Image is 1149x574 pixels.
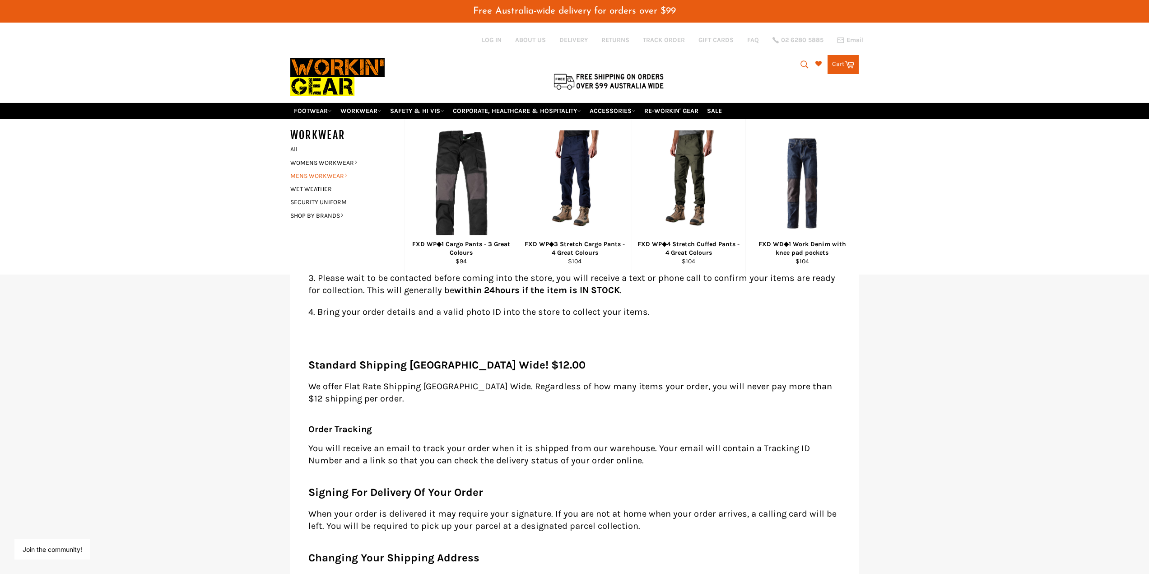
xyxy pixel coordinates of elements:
[286,196,395,209] a: SECURITY UNIFORM
[410,240,512,257] div: FXD WP◆1 Cargo Pants - 3 Great Colours
[559,36,588,44] a: DELIVERY
[643,36,685,44] a: TRACK ORDER
[286,143,404,156] a: All
[524,257,626,266] div: $104
[454,285,620,295] strong: within 24hours if the item is IN STOCK
[449,103,585,119] a: CORPORATE, HEALTHCARE & HOSPITALITY
[308,551,479,564] strong: Changing Your Shipping Address
[757,138,847,229] img: FXD WD◆1 Work Denim with knee pad pockets - Workin' Gear
[641,103,702,119] a: RE-WORKIN' GEAR
[751,257,853,266] div: $104
[290,128,404,143] h5: WORKWEAR
[386,103,448,119] a: SAFETY & HI VIS
[433,130,489,236] img: FXD WP◆1 Cargo Pants - 4 Great Colours - Workin' Gear
[404,119,518,275] a: FXD WP◆1 Cargo Pants - 4 Great Colours - Workin' Gear FXD WP◆1 Cargo Pants - 3 Great Colours $94
[308,359,586,371] strong: Standard Shipping [GEOGRAPHIC_DATA] Wide! $12.00
[410,257,512,266] div: $94
[601,36,629,44] a: RETURNS
[751,240,853,257] div: FXD WD◆1 Work Denim with knee pad pockets
[637,240,740,257] div: FXD WP◆4 Stretch Cuffed Pants - 4 Great Colours
[290,103,335,119] a: FOOTWEAR
[847,37,864,43] span: Email
[308,508,841,532] p: When your order is delivered it may require your signature. If you are not at home when your orde...
[781,37,823,43] span: 02 6280 5885
[632,119,745,275] a: FXD WP◆4 Stretch Cuffed Pants - 4 Great Colours - Workin' Gear FXD WP◆4 Stretch Cuffed Pants - 4 ...
[698,36,734,44] a: GIFT CARDS
[540,130,610,236] img: FXD WP◆3 Stretch Cargo Pants - 4 Great Colours - Workin' Gear
[308,380,841,405] p: We offer Flat Rate Shipping [GEOGRAPHIC_DATA] Wide. Regardless of how many items your order, you ...
[747,36,759,44] a: FAQ
[337,103,385,119] a: WORKWEAR
[308,486,483,499] strong: Signing For Delivery Of Your Order
[286,182,395,196] a: WET WEATHER
[286,169,395,182] a: MENS WORKWEAR
[482,36,502,44] a: Log in
[286,156,395,169] a: WOMENS WORKWEAR
[653,130,724,236] img: FXD WP◆4 Stretch Cuffed Pants - 4 Great Colours - Workin' Gear
[552,72,665,91] img: Flat $9.95 shipping Australia wide
[586,103,639,119] a: ACCESSORIES
[308,272,841,297] p: 3. Please wait to be contacted before coming into the store, you will receive a text or phone cal...
[308,442,841,467] p: You will receive an email to track your order when it is shipped from our warehouse. Your email w...
[524,240,626,257] div: FXD WP◆3 Stretch Cargo Pants - 4 Great Colours
[518,119,632,275] a: FXD WP◆3 Stretch Cargo Pants - 4 Great Colours - Workin' Gear FXD WP◆3 Stretch Cargo Pants - 4 Gr...
[772,37,823,43] a: 02 6280 5885
[828,55,859,74] a: Cart
[473,6,676,16] span: Free Australia-wide delivery for orders over $99
[290,51,385,103] img: Workin Gear leaders in Workwear, Safety Boots, PPE, Uniforms. Australia's No.1 in Workwear
[308,424,372,434] span: Order Tracking
[23,546,82,553] button: Join the community!
[745,119,859,275] a: FXD WD◆1 Work Denim with knee pad pockets - Workin' Gear FXD WD◆1 Work Denim with knee pad pocket...
[286,209,395,222] a: SHOP BY BRANDS
[515,36,546,44] a: ABOUT US
[837,37,864,44] a: Email
[637,257,740,266] div: $104
[703,103,726,119] a: SALE
[308,306,841,318] p: 4. Bring your order details and a valid photo ID into the store to collect your items.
